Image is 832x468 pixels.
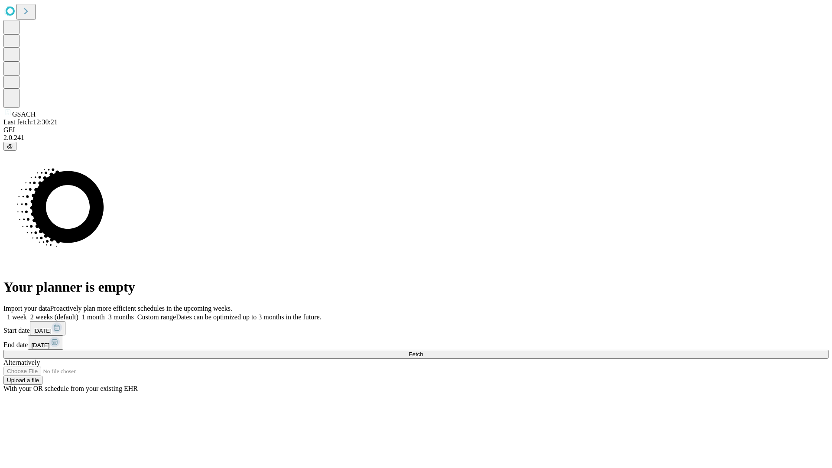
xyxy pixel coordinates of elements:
[33,328,52,334] span: [DATE]
[82,313,105,321] span: 1 month
[3,335,829,350] div: End date
[3,321,829,335] div: Start date
[50,305,232,312] span: Proactively plan more efficient schedules in the upcoming weeks.
[3,134,829,142] div: 2.0.241
[7,143,13,149] span: @
[28,335,63,350] button: [DATE]
[3,359,40,366] span: Alternatively
[108,313,134,321] span: 3 months
[3,376,42,385] button: Upload a file
[7,313,27,321] span: 1 week
[3,350,829,359] button: Fetch
[30,321,65,335] button: [DATE]
[12,110,36,118] span: GSACH
[137,313,176,321] span: Custom range
[30,313,78,321] span: 2 weeks (default)
[31,342,49,348] span: [DATE]
[3,279,829,295] h1: Your planner is empty
[3,142,16,151] button: @
[3,305,50,312] span: Import your data
[3,126,829,134] div: GEI
[409,351,423,357] span: Fetch
[3,118,58,126] span: Last fetch: 12:30:21
[176,313,321,321] span: Dates can be optimized up to 3 months in the future.
[3,385,138,392] span: With your OR schedule from your existing EHR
